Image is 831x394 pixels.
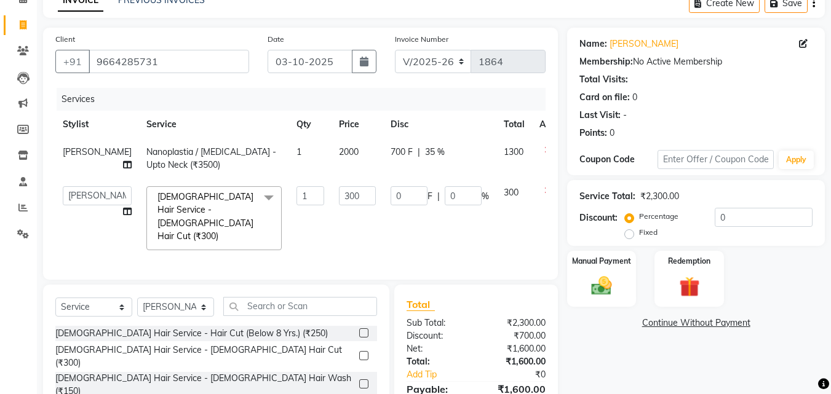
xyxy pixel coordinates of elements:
[579,55,633,68] div: Membership:
[585,274,618,297] img: _cash.svg
[55,34,75,45] label: Client
[623,109,627,122] div: -
[296,146,301,157] span: 1
[570,317,822,329] a: Continue Without Payment
[579,127,607,140] div: Points:
[332,111,383,138] th: Price
[476,329,555,342] div: ₹700.00
[579,73,628,86] div: Total Visits:
[139,111,289,138] th: Service
[218,230,224,242] a: x
[639,227,658,238] label: Fixed
[490,368,555,381] div: ₹0
[437,190,440,203] span: |
[476,317,555,329] div: ₹2,300.00
[668,256,710,267] label: Redemption
[496,111,532,138] th: Total
[610,127,614,140] div: 0
[391,146,413,159] span: 700 F
[579,55,813,68] div: No Active Membership
[157,191,253,242] span: [DEMOGRAPHIC_DATA] Hair Service - [DEMOGRAPHIC_DATA] Hair Cut (₹300)
[397,317,476,329] div: Sub Total:
[579,37,607,50] div: Name:
[397,368,489,381] a: Add Tip
[579,153,657,166] div: Coupon Code
[383,111,496,138] th: Disc
[418,146,420,159] span: |
[63,146,132,157] span: [PERSON_NAME]
[504,146,523,157] span: 1300
[532,111,573,138] th: Action
[639,211,678,222] label: Percentage
[504,187,519,198] span: 300
[146,146,276,170] span: Nanoplastia / [MEDICAL_DATA] - Upto Neck (₹3500)
[427,190,432,203] span: F
[395,34,448,45] label: Invoice Number
[476,342,555,355] div: ₹1,600.00
[407,298,435,311] span: Total
[673,274,706,299] img: _gift.svg
[397,329,476,342] div: Discount:
[572,256,631,267] label: Manual Payment
[57,88,555,111] div: Services
[339,146,359,157] span: 2000
[55,111,139,138] th: Stylist
[397,342,476,355] div: Net:
[268,34,284,45] label: Date
[89,50,249,73] input: Search by Name/Mobile/Email/Code
[289,111,332,138] th: Qty
[55,50,90,73] button: +91
[579,109,621,122] div: Last Visit:
[658,150,774,169] input: Enter Offer / Coupon Code
[223,297,377,316] input: Search or Scan
[579,211,618,224] div: Discount:
[476,355,555,368] div: ₹1,600.00
[779,151,814,169] button: Apply
[632,91,637,104] div: 0
[55,327,328,340] div: [DEMOGRAPHIC_DATA] Hair Service - Hair Cut (Below 8 Yrs.) (₹250)
[610,37,678,50] a: [PERSON_NAME]
[482,190,489,203] span: %
[425,146,445,159] span: 35 %
[579,190,635,203] div: Service Total:
[55,344,354,369] div: [DEMOGRAPHIC_DATA] Hair Service - [DEMOGRAPHIC_DATA] Hair Cut (₹300)
[397,355,476,368] div: Total:
[579,91,630,104] div: Card on file:
[640,190,679,203] div: ₹2,300.00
